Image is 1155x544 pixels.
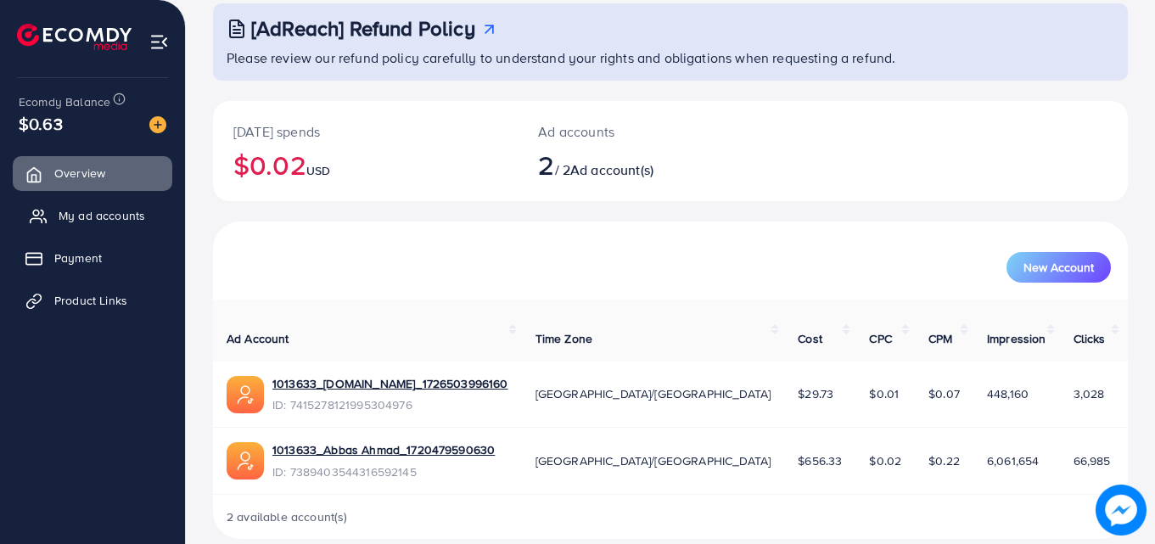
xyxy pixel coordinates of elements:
[869,452,901,469] span: $0.02
[272,463,495,480] span: ID: 7389403544316592145
[233,121,497,142] p: [DATE] spends
[19,93,110,110] span: Ecomdy Balance
[538,149,726,181] h2: / 2
[272,396,508,413] span: ID: 7415278121995304976
[227,376,264,413] img: ic-ads-acc.e4c84228.svg
[17,24,132,50] img: logo
[1023,261,1094,273] span: New Account
[1074,452,1111,469] span: 66,985
[272,375,508,392] a: 1013633_[DOMAIN_NAME]_1726503996160
[798,452,842,469] span: $656.33
[19,111,63,136] span: $0.63
[570,160,653,179] span: Ad account(s)
[1006,252,1111,283] button: New Account
[987,385,1029,402] span: 448,160
[251,16,475,41] h3: [AdReach] Refund Policy
[928,330,952,347] span: CPM
[13,199,172,233] a: My ad accounts
[535,385,771,402] span: [GEOGRAPHIC_DATA]/[GEOGRAPHIC_DATA]
[538,121,726,142] p: Ad accounts
[149,32,169,52] img: menu
[306,162,330,179] span: USD
[13,283,172,317] a: Product Links
[535,330,592,347] span: Time Zone
[1096,485,1147,536] img: image
[54,250,102,266] span: Payment
[227,48,1118,68] p: Please review our refund policy carefully to understand your rights and obligations when requesti...
[59,207,145,224] span: My ad accounts
[928,452,960,469] span: $0.22
[227,442,264,480] img: ic-ads-acc.e4c84228.svg
[272,441,495,458] a: 1013633_Abbas Ahmad_1720479590630
[54,165,105,182] span: Overview
[538,145,554,184] span: 2
[54,292,127,309] span: Product Links
[987,330,1046,347] span: Impression
[1074,330,1106,347] span: Clicks
[928,385,960,402] span: $0.07
[798,385,833,402] span: $29.73
[1074,385,1105,402] span: 3,028
[987,452,1039,469] span: 6,061,654
[149,116,166,133] img: image
[798,330,822,347] span: Cost
[869,385,899,402] span: $0.01
[227,508,348,525] span: 2 available account(s)
[233,149,497,181] h2: $0.02
[13,156,172,190] a: Overview
[869,330,891,347] span: CPC
[13,241,172,275] a: Payment
[535,452,771,469] span: [GEOGRAPHIC_DATA]/[GEOGRAPHIC_DATA]
[227,330,289,347] span: Ad Account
